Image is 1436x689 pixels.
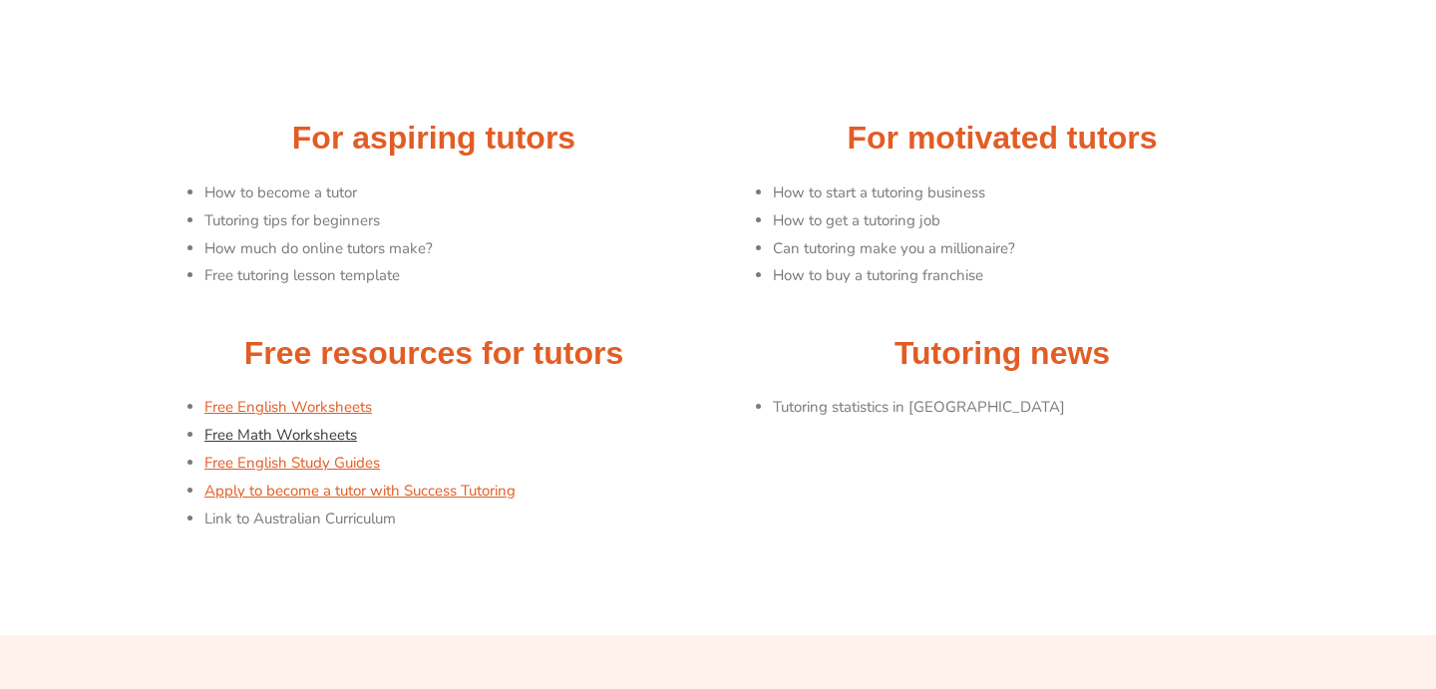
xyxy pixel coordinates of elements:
[204,453,380,473] a: Free English Study Guides
[160,118,708,160] h2: For aspiring tutors
[728,118,1276,160] h2: For motivated tutors
[204,207,708,235] li: Tutoring tips for beginners
[204,179,708,207] li: How to become a tutor
[773,262,1276,290] li: How to buy a tutoring franchise
[773,179,1276,207] li: How to start a tutoring business
[773,235,1276,263] li: Can tutoring make you a millionaire?
[204,397,372,417] a: Free English Worksheets
[1094,464,1436,689] iframe: Chat Widget
[160,333,708,375] h2: Free resources for tutors
[773,207,1276,235] li: How to get a tutoring job
[204,506,708,533] li: Link to Australian Curriculum
[204,235,708,263] li: How much do online tutors make?
[204,481,516,501] a: Apply to become a tutor with Success Tutoring
[773,394,1276,422] li: Tutoring statistics in [GEOGRAPHIC_DATA]
[728,333,1276,375] h2: Tutoring news
[204,425,357,445] a: Free Math Worksheets
[204,262,708,290] li: Free tutoring lesson template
